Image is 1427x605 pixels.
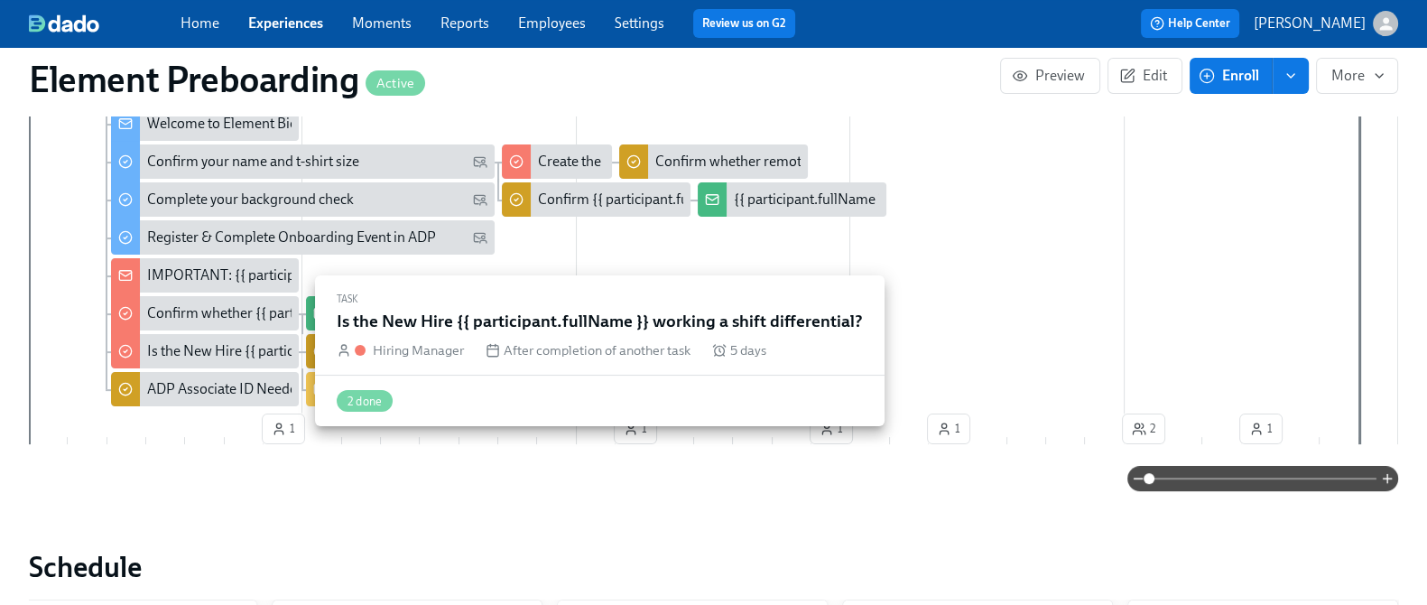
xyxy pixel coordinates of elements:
div: Welcome to Element Biosciences! [111,107,300,141]
button: 2 [1122,414,1165,444]
div: Register & Complete Onboarding Event in ADP [147,228,436,247]
span: More [1331,67,1383,85]
span: Enroll [1202,67,1259,85]
div: Confirm your name and t-shirt size [147,152,359,172]
button: [PERSON_NAME] [1254,11,1398,36]
div: Task [337,290,863,310]
h5: Is the New Hire {{ participant.fullName }} working a shift differential? [337,310,863,333]
span: 1 [937,420,960,438]
button: Preview [1000,58,1100,94]
div: Confirm whether remote new hire is coming on-site for their start [619,144,808,179]
span: Active [366,77,425,90]
div: Confirm whether remote new hire is coming on-site for their start [655,152,1055,172]
div: Confirm whether {{ participant.fullName }} needs Phone or Cell/Internet Reimbursement [147,303,694,323]
svg: Personal Email [473,192,487,207]
span: 2 [1132,420,1155,438]
span: 1 [272,420,295,438]
span: Help Center [1150,14,1230,33]
a: Moments [352,14,412,32]
div: {{ participant.fullName }}'s confirmed email [734,190,1003,209]
span: After completion of another task [504,340,690,360]
div: New Hire {{ participant.fullName }} needs a Company Phone/Hot Spot [306,296,495,330]
div: ADP Associate ID Needed [111,372,300,406]
div: IMPORTANT: {{ participant.fullName }} has accepted our offer! [111,258,300,293]
button: enroll [1273,58,1309,94]
div: Complete your background check [111,182,495,217]
div: Confirm {{ participant.fullName }}'s elembio email [502,182,690,217]
div: Confirm {{ participant.fullName }}'s elembio email [538,190,848,209]
div: Welcome to Element Biosciences! [147,114,354,134]
button: More [1316,58,1398,94]
div: Complete your background check [147,190,354,209]
p: [PERSON_NAME] [1254,14,1366,33]
h2: Schedule [29,549,1398,585]
div: ADP Associate ID Needed [147,379,305,399]
div: Create the FreshServices ticket for {{ participant.fullName }} [538,152,903,172]
div: Is the New Hire {{ participant.fullName }} working a shift differential? [111,334,300,368]
img: dado [29,14,99,33]
span: Preview [1015,67,1085,85]
svg: Personal Email [473,230,487,245]
div: Manager's selection for Phone/Hot Spot/Reimbursement for {{ participant.fullName }} [306,372,495,406]
span: 1 [1249,420,1273,438]
a: dado [29,14,181,33]
a: Settings [615,14,664,32]
a: Reports [440,14,489,32]
h1: Element Preboarding [29,58,425,101]
div: Is the New Hire {{ participant.fullName }} working a shift differential? [147,341,570,361]
button: 1 [1239,414,1283,444]
div: New Hire {{ participant.firstName }} has a shift differential: [306,334,495,368]
button: Edit [1107,58,1182,94]
a: Home [181,14,219,32]
div: Hiring Manager [373,340,464,360]
button: Help Center [1141,9,1239,38]
button: Enroll [1190,58,1273,94]
span: Edit [1123,67,1167,85]
div: Confirm whether {{ participant.fullName }} needs Phone or Cell/Internet Reimbursement [111,296,300,330]
div: {{ participant.fullName }}'s confirmed email [698,182,886,217]
svg: Personal Email [473,154,487,169]
a: Experiences [248,14,323,32]
button: 1 [262,414,305,444]
button: Review us on G2 [693,9,795,38]
a: Employees [518,14,586,32]
span: 2 done [337,395,393,408]
a: Review us on G2 [702,14,786,33]
button: 1 [927,414,970,444]
div: IMPORTANT: {{ participant.fullName }} has accepted our offer! [147,265,533,285]
div: Confirm your name and t-shirt size [111,144,495,179]
span: 5 days [730,340,766,360]
div: Register & Complete Onboarding Event in ADP [111,220,495,255]
div: Create the FreshServices ticket for {{ participant.fullName }} [502,144,612,179]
